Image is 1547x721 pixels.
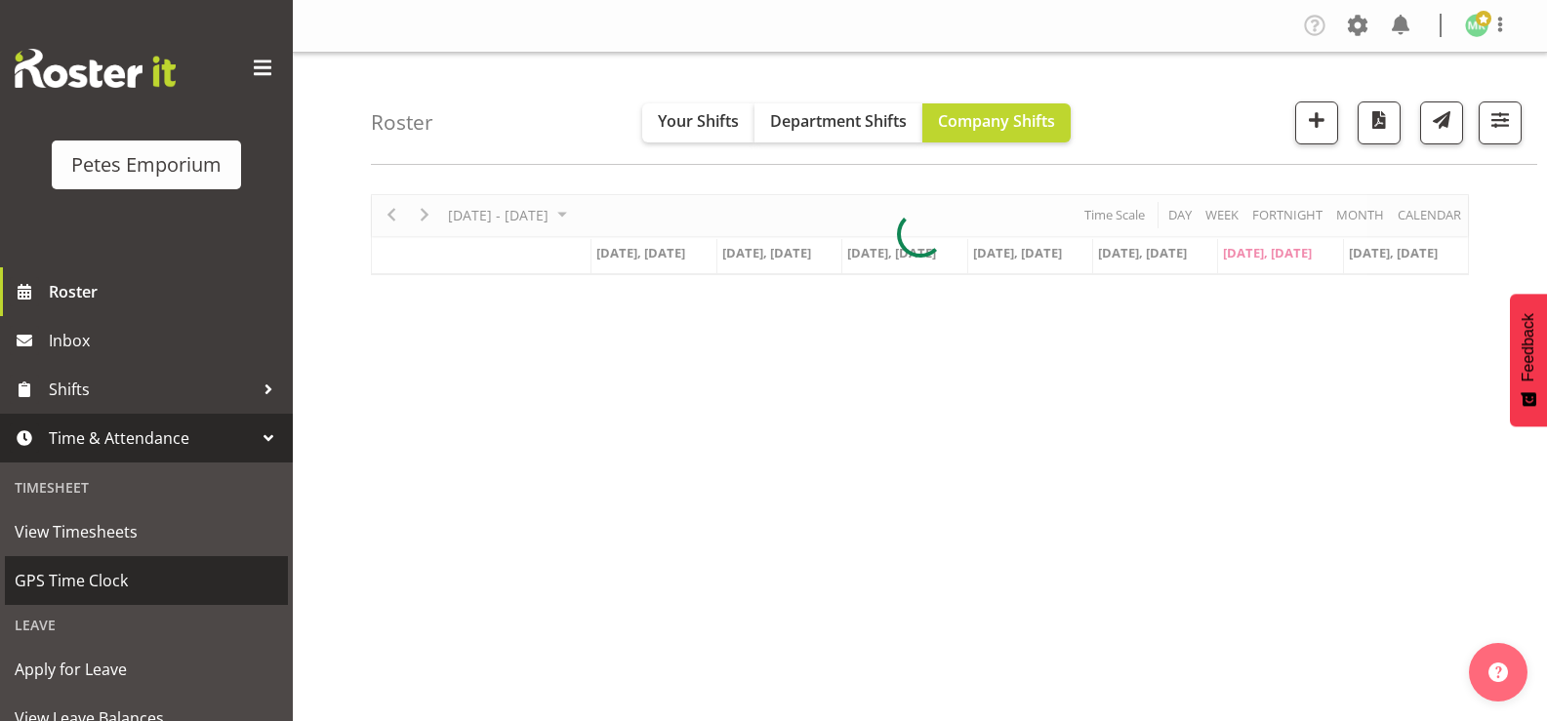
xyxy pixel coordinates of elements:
[1295,101,1338,144] button: Add a new shift
[1520,313,1537,381] span: Feedback
[71,150,222,180] div: Petes Emporium
[49,423,254,453] span: Time & Attendance
[754,103,922,142] button: Department Shifts
[1358,101,1401,144] button: Download a PDF of the roster according to the set date range.
[922,103,1071,142] button: Company Shifts
[49,277,283,306] span: Roster
[5,556,288,605] a: GPS Time Clock
[49,375,254,404] span: Shifts
[5,645,288,694] a: Apply for Leave
[49,326,283,355] span: Inbox
[642,103,754,142] button: Your Shifts
[5,605,288,645] div: Leave
[1479,101,1522,144] button: Filter Shifts
[5,507,288,556] a: View Timesheets
[938,110,1055,132] span: Company Shifts
[5,467,288,507] div: Timesheet
[371,111,433,134] h4: Roster
[1488,662,1508,682] img: help-xxl-2.png
[15,49,176,88] img: Rosterit website logo
[15,517,278,546] span: View Timesheets
[15,655,278,684] span: Apply for Leave
[770,110,907,132] span: Department Shifts
[658,110,739,132] span: Your Shifts
[1465,14,1488,37] img: melanie-richardson713.jpg
[1510,294,1547,426] button: Feedback - Show survey
[1420,101,1463,144] button: Send a list of all shifts for the selected filtered period to all rostered employees.
[15,566,278,595] span: GPS Time Clock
